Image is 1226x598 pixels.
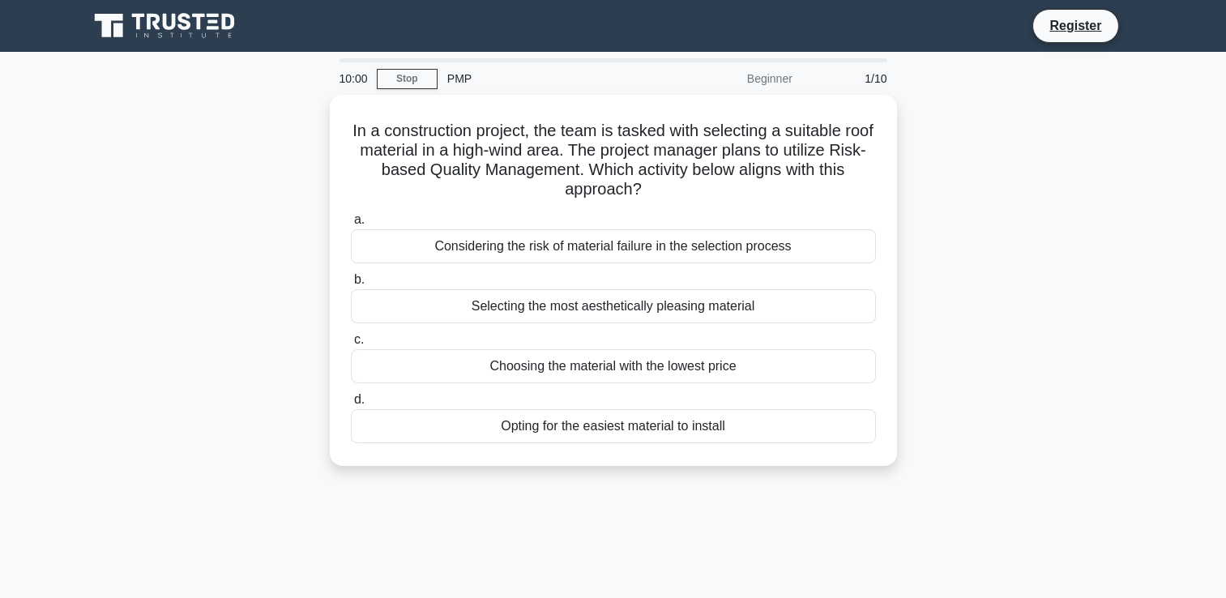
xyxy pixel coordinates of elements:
div: 1/10 [802,62,897,95]
div: Choosing the material with the lowest price [351,349,876,383]
span: d. [354,392,365,406]
span: c. [354,332,364,346]
a: Stop [377,69,438,89]
a: Register [1040,15,1111,36]
div: PMP [438,62,660,95]
div: Considering the risk of material failure in the selection process [351,229,876,263]
div: Selecting the most aesthetically pleasing material [351,289,876,323]
div: Beginner [660,62,802,95]
div: 10:00 [330,62,377,95]
span: a. [354,212,365,226]
h5: In a construction project, the team is tasked with selecting a suitable roof material in a high-w... [349,121,878,200]
div: Opting for the easiest material to install [351,409,876,443]
span: b. [354,272,365,286]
